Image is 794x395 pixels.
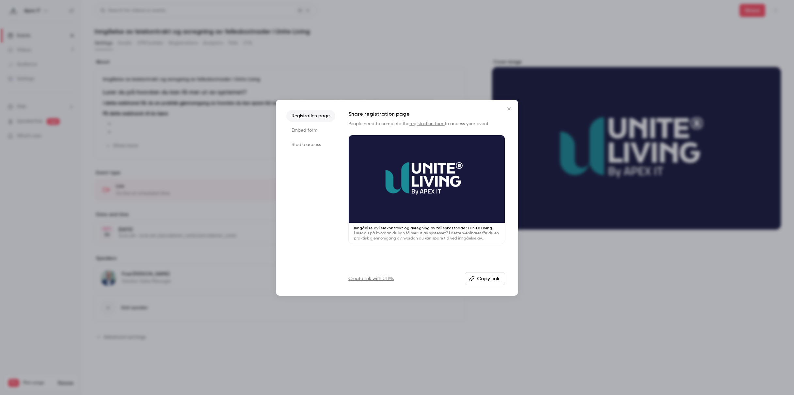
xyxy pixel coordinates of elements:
a: registration form [409,122,445,126]
li: Embed form [286,124,335,136]
a: Create link with UTMs [348,275,394,282]
a: Inngåelse av leiekontrakt og avregning av felleskostnader i Unite LivingLurer du på hvordan du ka... [348,135,505,244]
p: Inngåelse av leiekontrakt og avregning av felleskostnader i Unite Living [354,225,500,231]
p: Lurer du på hvordan du kan få mer ut av systemet? I dette webinaret får du en praktisk gjennomgan... [354,231,500,241]
button: Close [502,102,516,115]
li: Registration page [286,110,335,122]
button: Copy link [465,272,505,285]
li: Studio access [286,139,335,151]
p: People need to complete the to access your event [348,121,505,127]
h1: Share registration page [348,110,505,118]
